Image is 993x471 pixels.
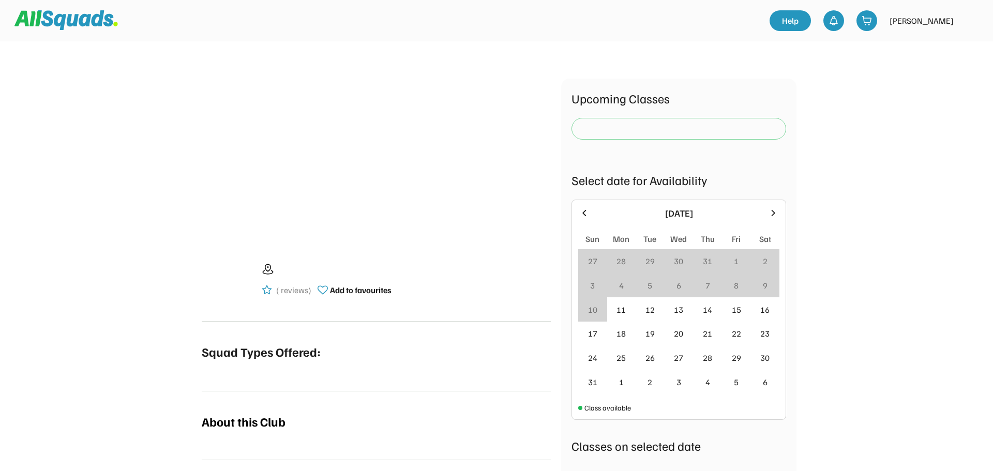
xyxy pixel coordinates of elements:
div: 2 [763,255,768,267]
div: 20 [674,327,683,340]
div: 28 [616,255,626,267]
div: 15 [732,303,741,316]
div: 5 [734,376,739,388]
div: 3 [676,376,681,388]
div: 19 [645,327,655,340]
div: 8 [734,279,739,292]
div: 25 [616,352,626,364]
div: 23 [760,327,770,340]
img: yH5BAEAAAAALAAAAAABAAEAAAIBRAA7 [960,10,981,31]
div: [DATE] [596,206,762,220]
div: 6 [763,376,768,388]
div: Mon [613,233,629,245]
img: yH5BAEAAAAALAAAAAABAAEAAAIBRAA7 [202,254,253,306]
div: 27 [674,352,683,364]
div: 10 [588,303,597,316]
div: Wed [670,233,687,245]
div: Thu [701,233,715,245]
div: 2 [648,376,652,388]
div: 1 [734,255,739,267]
div: Fri [732,233,741,245]
div: 31 [703,255,712,267]
div: Add to favourites [330,284,392,296]
div: 13 [674,303,683,316]
div: Tue [643,233,656,245]
div: 18 [616,327,626,340]
div: ( reviews) [276,284,311,296]
div: 12 [645,303,655,316]
img: yH5BAEAAAAALAAAAAABAAEAAAIBRAA7 [234,79,519,233]
div: 6 [676,279,681,292]
div: Upcoming Classes [571,89,786,108]
div: 30 [760,352,770,364]
div: 5 [648,279,652,292]
div: 28 [703,352,712,364]
div: 24 [588,352,597,364]
a: Help [770,10,811,31]
div: Class available [584,402,631,413]
div: [PERSON_NAME] [890,14,954,27]
div: 29 [732,352,741,364]
img: shopping-cart-01%20%281%29.svg [862,16,872,26]
div: 1 [619,376,624,388]
div: About this Club [202,412,285,431]
div: 7 [705,279,710,292]
div: 14 [703,303,712,316]
div: 3 [590,279,595,292]
div: 11 [616,303,626,316]
div: 26 [645,352,655,364]
div: Sat [759,233,771,245]
div: Classes on selected date [571,436,786,455]
img: Squad%20Logo.svg [14,10,118,30]
div: 22 [732,327,741,340]
div: Squad Types Offered: [202,342,321,361]
div: Sun [585,233,599,245]
img: bell-03%20%281%29.svg [829,16,839,26]
div: 16 [760,303,770,316]
div: 31 [588,376,597,388]
div: 17 [588,327,597,340]
div: 30 [674,255,683,267]
div: 4 [619,279,624,292]
div: 29 [645,255,655,267]
div: 4 [705,376,710,388]
div: 21 [703,327,712,340]
div: 9 [763,279,768,292]
div: 27 [588,255,597,267]
div: Select date for Availability [571,171,786,189]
